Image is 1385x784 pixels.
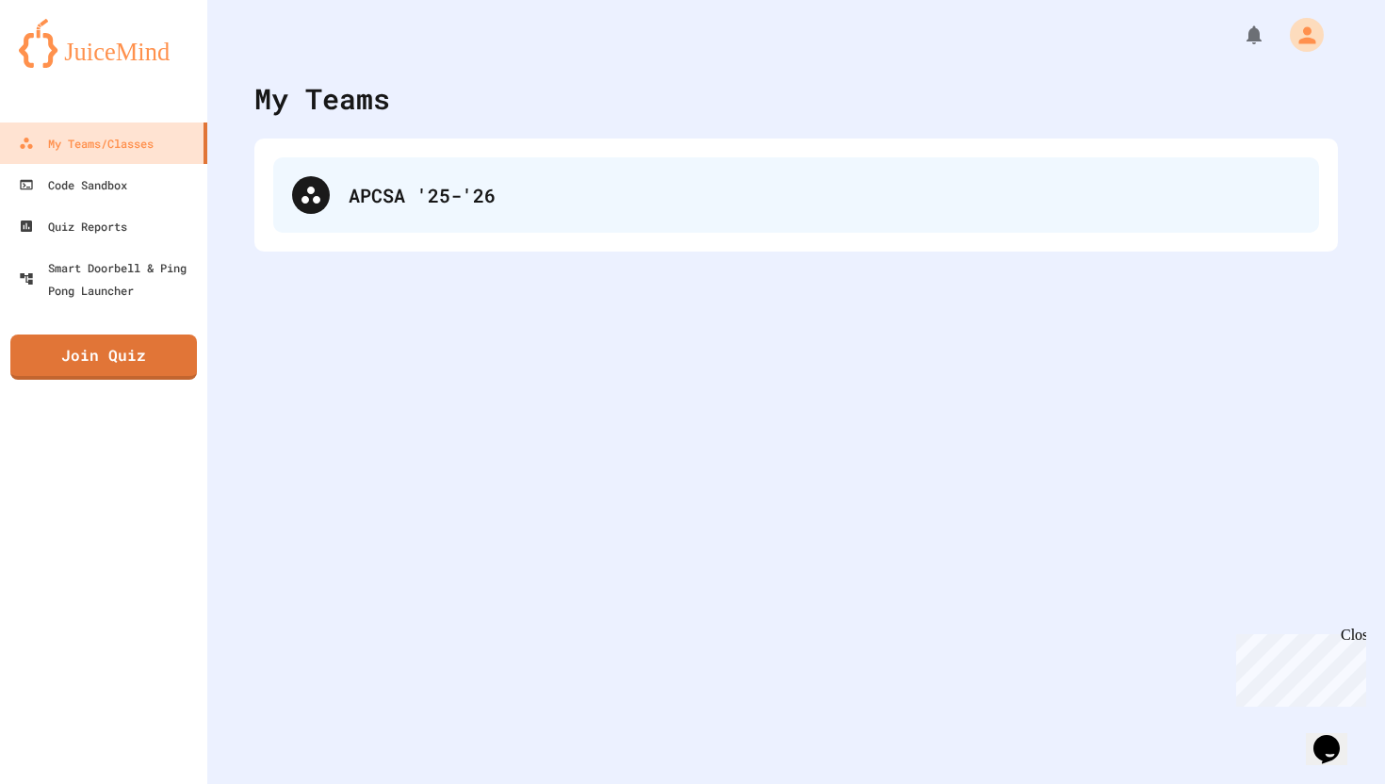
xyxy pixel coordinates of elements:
div: Chat with us now!Close [8,8,130,120]
div: APCSA '25-'26 [349,181,1300,209]
div: Code Sandbox [19,173,127,196]
div: My Account [1270,13,1328,57]
div: My Notifications [1208,19,1270,51]
iframe: chat widget [1306,709,1366,765]
iframe: chat widget [1229,627,1366,707]
div: Smart Doorbell & Ping Pong Launcher [19,256,200,302]
div: My Teams/Classes [19,132,154,155]
div: My Teams [254,77,390,120]
img: logo-orange.svg [19,19,188,68]
a: Join Quiz [10,335,197,380]
div: APCSA '25-'26 [273,157,1319,233]
div: Quiz Reports [19,215,127,237]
